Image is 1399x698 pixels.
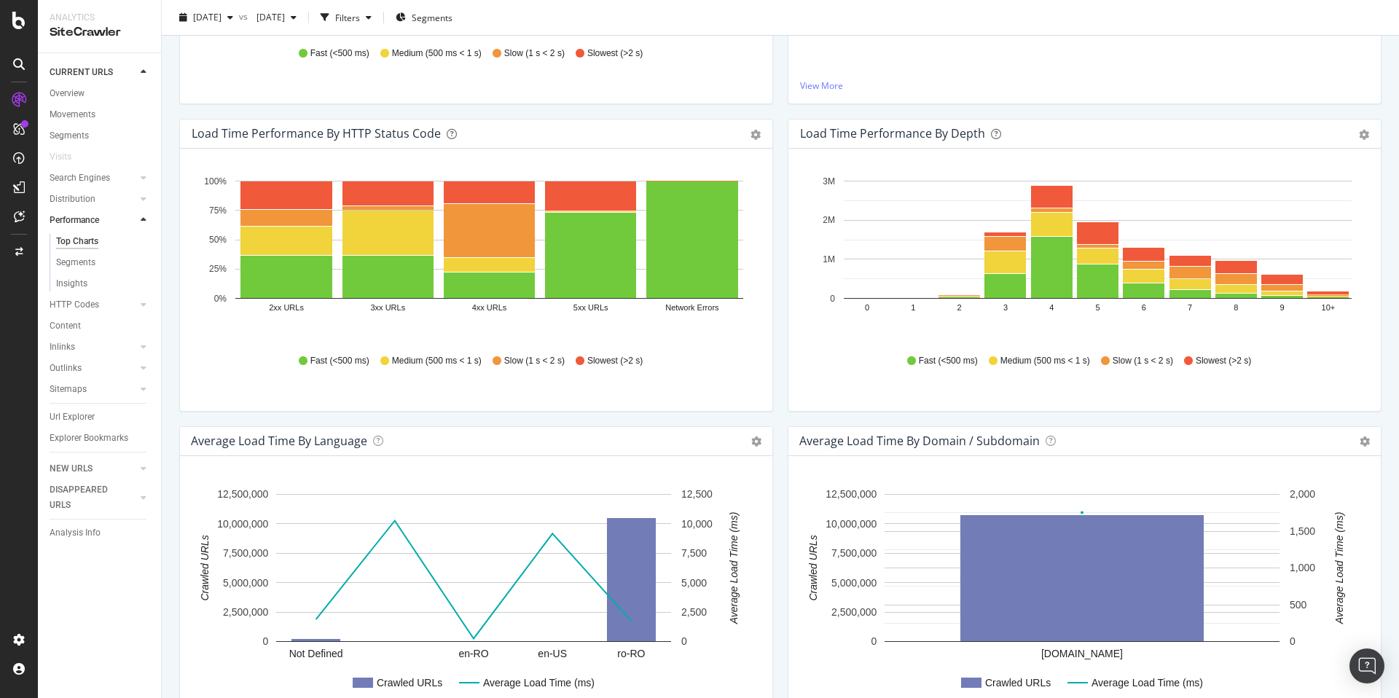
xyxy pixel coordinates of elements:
[56,276,87,291] div: Insights
[1041,648,1123,659] text: [DOMAIN_NAME]
[823,215,835,225] text: 2M
[665,303,719,312] text: Network Errors
[50,213,99,228] div: Performance
[1333,512,1345,625] text: Average Load Time (ms)
[826,488,877,500] text: 12,500,000
[50,361,82,376] div: Outlinks
[985,677,1051,689] text: Crawled URLs
[50,149,71,165] div: Visits
[751,130,761,140] div: gear
[50,12,149,24] div: Analytics
[538,648,567,659] text: en-US
[751,436,761,447] i: Options
[173,6,239,29] button: [DATE]
[826,518,877,530] text: 10,000,000
[50,65,136,80] a: CURRENT URLS
[50,128,89,144] div: Segments
[799,431,1040,451] h4: Average Load Time by Domain / Subdomain
[192,172,756,341] svg: A chart.
[50,170,136,186] a: Search Engines
[831,606,877,618] text: 2,500,000
[587,47,643,60] span: Slowest (>2 s)
[504,355,565,367] span: Slow (1 s < 2 s)
[50,24,149,41] div: SiteCrawler
[1000,355,1090,367] span: Medium (500 ms < 1 s)
[1349,648,1384,683] div: Open Intercom Messenger
[728,512,740,625] text: Average Load Time (ms)
[56,276,151,291] a: Insights
[56,234,151,249] a: Top Charts
[587,355,643,367] span: Slowest (>2 s)
[289,648,343,659] text: Not Defined
[223,577,268,589] text: 5,000,000
[800,79,1369,92] a: View More
[1049,303,1054,312] text: 4
[50,170,110,186] div: Search Engines
[1234,303,1238,312] text: 8
[831,577,877,589] text: 5,000,000
[50,482,136,513] a: DISAPPEARED URLS
[831,547,877,559] text: 7,500,000
[483,677,595,689] text: Average Load Time (ms)
[472,303,507,312] text: 4xx URLs
[1290,488,1315,500] text: 2,000
[191,431,367,451] h4: Average Load Time by Language
[214,294,227,304] text: 0%
[1142,303,1146,312] text: 6
[390,6,458,29] button: Segments
[1092,677,1203,689] text: Average Load Time (ms)
[217,518,268,530] text: 10,000,000
[269,303,304,312] text: 2xx URLs
[50,86,85,101] div: Overview
[830,294,835,304] text: 0
[50,431,151,446] a: Explorer Bookmarks
[1359,130,1369,140] div: gear
[377,677,442,689] text: Crawled URLs
[1322,303,1336,312] text: 10+
[807,535,819,600] text: Crawled URLs
[50,482,123,513] div: DISAPPEARED URLS
[50,461,93,477] div: NEW URLS
[504,47,565,60] span: Slow (1 s < 2 s)
[204,176,227,187] text: 100%
[823,176,835,187] text: 3M
[50,525,151,541] a: Analysis Info
[310,47,369,60] span: Fast (<500 ms)
[1290,525,1315,537] text: 1,500
[50,340,75,355] div: Inlinks
[919,355,978,367] span: Fast (<500 ms)
[681,488,713,500] text: 12,500
[223,547,268,559] text: 7,500,000
[1003,303,1008,312] text: 3
[263,635,269,647] text: 0
[50,409,95,425] div: Url Explorer
[823,254,835,264] text: 1M
[209,205,227,216] text: 75%
[192,126,441,141] div: Load Time Performance by HTTP Status Code
[50,525,101,541] div: Analysis Info
[50,409,151,425] a: Url Explorer
[239,9,251,22] span: vs
[50,340,136,355] a: Inlinks
[681,518,713,530] text: 10,000
[199,535,211,600] text: Crawled URLs
[1290,635,1296,647] text: 0
[681,547,707,559] text: 7,500
[223,606,268,618] text: 2,500,000
[50,382,136,397] a: Sitemaps
[50,128,151,144] a: Segments
[251,6,302,29] button: [DATE]
[335,11,360,23] div: Filters
[50,192,136,207] a: Distribution
[193,11,222,23] span: 2025 Oct. 4th
[911,303,915,312] text: 1
[217,488,268,500] text: 12,500,000
[573,303,608,312] text: 5xx URLs
[1188,303,1192,312] text: 7
[681,577,707,589] text: 5,000
[871,635,877,647] text: 0
[50,318,81,334] div: Content
[681,606,707,618] text: 2,500
[800,172,1364,341] div: A chart.
[56,255,95,270] div: Segments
